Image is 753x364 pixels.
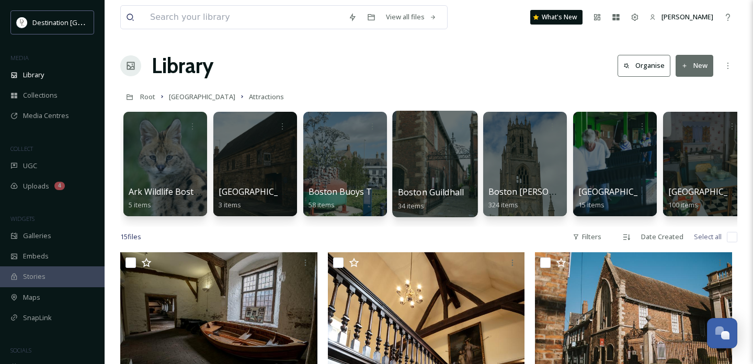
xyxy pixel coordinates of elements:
[23,90,58,100] span: Collections
[129,186,204,197] span: Ark Wildlife Boston
[129,187,204,209] a: Ark Wildlife Boston5 items
[578,187,663,209] a: [GEOGRAPHIC_DATA]15 items
[618,55,676,76] a: Organise
[23,70,44,80] span: Library
[169,90,235,103] a: [GEOGRAPHIC_DATA]
[488,200,518,209] span: 324 items
[636,227,689,247] div: Date Created
[249,90,284,103] a: Attractions
[488,187,586,209] a: Boston [PERSON_NAME]324 items
[309,187,384,209] a: Boston Buoys Trail58 items
[488,186,586,197] span: Boston [PERSON_NAME]
[530,10,583,25] a: What's New
[578,186,663,197] span: [GEOGRAPHIC_DATA]
[169,92,235,101] span: [GEOGRAPHIC_DATA]
[23,313,52,323] span: SnapLink
[23,111,69,121] span: Media Centres
[17,17,27,28] img: hNr43QXL_400x400.jpg
[23,251,49,261] span: Embeds
[23,161,37,171] span: UGC
[10,346,31,354] span: SOCIALS
[10,215,35,222] span: WIDGETS
[676,55,713,76] button: New
[309,186,384,197] span: Boston Buoys Trail
[578,200,604,209] span: 15 items
[32,17,136,27] span: Destination [GEOGRAPHIC_DATA]
[23,231,51,241] span: Galleries
[10,54,29,62] span: MEDIA
[23,292,40,302] span: Maps
[661,12,713,21] span: [PERSON_NAME]
[152,50,213,81] a: Library
[54,182,65,190] div: 4
[398,201,425,210] span: 34 items
[140,92,155,101] span: Root
[219,186,303,197] span: [GEOGRAPHIC_DATA]
[398,187,464,210] a: Boston Guildhall34 items
[23,272,45,281] span: Stories
[10,145,33,152] span: COLLECT
[668,187,752,209] a: [GEOGRAPHIC_DATA]100 items
[381,7,442,27] a: View all files
[644,7,718,27] a: [PERSON_NAME]
[219,187,303,209] a: [GEOGRAPHIC_DATA]3 items
[140,90,155,103] a: Root
[707,318,737,348] button: Open Chat
[23,181,49,191] span: Uploads
[145,6,343,29] input: Search your library
[120,232,141,242] span: 15 file s
[668,186,752,197] span: [GEOGRAPHIC_DATA]
[668,200,698,209] span: 100 items
[309,200,335,209] span: 58 items
[219,200,241,209] span: 3 items
[249,92,284,101] span: Attractions
[694,232,722,242] span: Select all
[398,186,464,198] span: Boston Guildhall
[567,227,607,247] div: Filters
[129,200,151,209] span: 5 items
[618,55,670,76] button: Organise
